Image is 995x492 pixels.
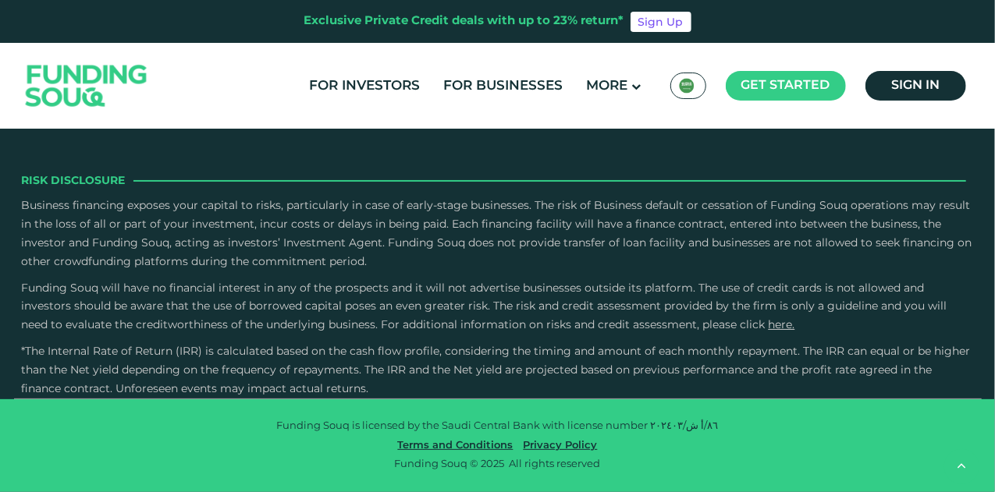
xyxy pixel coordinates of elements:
[440,73,567,99] a: For Businesses
[26,419,970,434] p: Funding Souq is licensed by the Saudi Central Bank with license number ٨٦/أ ش/٢٠٢٤٠٣
[510,459,601,469] span: All rights reserved
[865,71,966,101] a: Sign in
[394,441,517,451] a: Terms and Conditions
[22,172,126,189] span: Risk Disclosure
[395,459,479,469] span: Funding Souq ©
[304,12,624,30] div: Exclusive Private Credit deals with up to 23% return*
[631,12,691,32] a: Sign Up
[22,343,974,398] p: *The Internal Rate of Return (IRR) is calculated based on the cash flow profile, considering the ...
[944,449,979,484] button: back
[587,80,628,93] span: More
[22,283,947,331] span: Funding Souq will have no financial interest in any of the prospects and it will not advertise bu...
[741,80,830,91] span: Get started
[891,80,940,91] span: Sign in
[482,459,505,469] span: 2025
[520,441,602,451] a: Privacy Policy
[22,197,974,271] p: Business financing exposes your capital to risks, particularly in case of early-stage businesses....
[306,73,425,99] a: For Investors
[10,47,163,126] img: Logo
[769,320,795,331] a: here.
[679,78,695,94] img: SA Flag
